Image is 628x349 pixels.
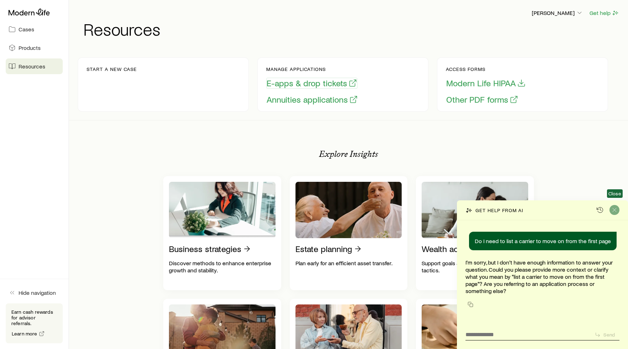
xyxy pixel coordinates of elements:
button: Modern Life HIPAA [446,78,526,89]
p: Send [603,332,615,338]
p: Start a new case [87,66,137,72]
a: Wealth accumulationSupport goals and aspirations with proven tactics. [416,176,534,290]
span: Hide navigation [19,289,56,296]
p: Discover methods to enhance enterprise growth and stability. [169,260,276,274]
p: Support goals and aspirations with proven tactics. [422,260,528,274]
button: Get help [589,9,619,17]
p: [PERSON_NAME] [532,9,583,16]
span: Resources [19,63,45,70]
a: Resources [6,58,63,74]
button: Hide navigation [6,285,63,301]
p: I'm sorry, but I don't have enough information to answer your question. Could you please provide ... [465,259,619,294]
img: Wealth accumulation [422,182,528,238]
p: Business strategies [169,244,241,254]
h1: Resources [83,20,619,37]
button: [PERSON_NAME] [531,9,583,17]
p: Estate planning [295,244,352,254]
p: Get help from AI [475,207,523,213]
span: Close [608,191,621,196]
p: Access forms [446,66,526,72]
img: Business strategies [169,182,276,238]
p: Wealth accumulation [422,244,498,254]
span: Cases [19,26,34,33]
a: Business strategiesDiscover methods to enhance enterprise growth and stability. [163,176,281,290]
p: Explore Insights [319,149,378,159]
a: Estate planningPlan early for an efficient asset transfer. [290,176,408,290]
button: Send [592,330,619,339]
div: Earn cash rewards for advisor referrals.Learn more [6,303,63,343]
a: Cases [6,21,63,37]
p: Do I need to list a carrier to move on from the first page [475,237,611,245]
p: Earn cash rewards for advisor referrals. [11,309,57,326]
span: Products [19,44,41,51]
button: Close [609,205,619,215]
button: E-apps & drop tickets [266,78,357,89]
button: Annuities applications [266,94,358,105]
button: Other PDF forms [446,94,519,105]
img: Estate planning [295,182,402,238]
span: Learn more [12,331,37,336]
p: Manage applications [266,66,358,72]
p: Plan early for an efficient asset transfer. [295,260,402,267]
a: Products [6,40,63,56]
